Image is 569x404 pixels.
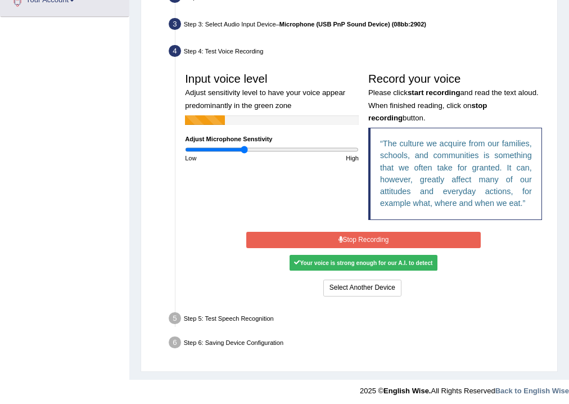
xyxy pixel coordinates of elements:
div: Step 3: Select Audio Input Device [165,15,553,36]
button: Stop Recording [246,232,481,248]
a: Back to English Wise [495,387,569,395]
b: Microphone (USB PnP Sound Device) (08bb:2902) [279,21,426,28]
h3: Input voice level [185,73,359,110]
strong: English Wise. [383,387,431,395]
h3: Record your voice [368,73,542,123]
small: Please click and read the text aloud. When finished reading, click on button. [368,88,539,122]
div: 2025 © All Rights Reserved [360,380,569,396]
div: High [272,154,364,163]
label: Adjust Microphone Senstivity [185,134,272,143]
div: Low [180,154,272,163]
q: The culture we acquire from our families, schools, and communities is something that we often tak... [380,139,532,208]
small: Adjust sensitivity level to have your voice appear predominantly in the green zone [185,88,345,109]
button: Select Another Device [323,280,401,296]
div: Step 6: Saving Device Configuration [165,333,553,354]
div: Step 4: Test Voice Recording [165,42,553,63]
div: Your voice is strong enough for our A.I. to detect [290,255,437,271]
span: – [276,21,426,28]
b: start recording [408,88,460,97]
div: Step 5: Test Speech Recognition [165,309,553,330]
